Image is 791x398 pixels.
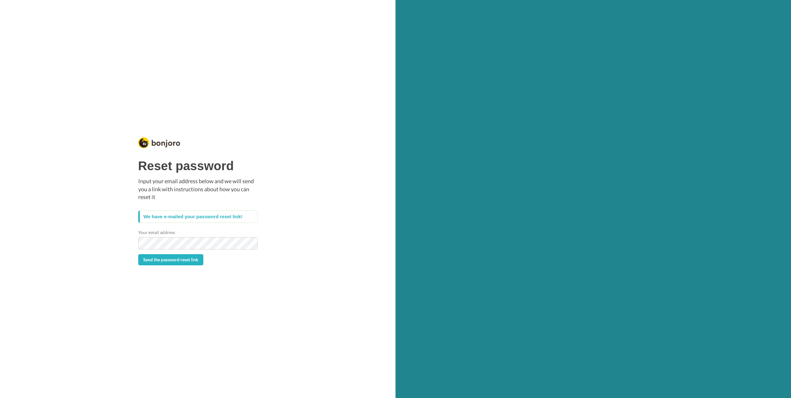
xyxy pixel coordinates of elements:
[138,229,175,236] label: Your email address
[138,177,258,201] p: Input your email address below and we will send you a link with instructions about how you can re...
[138,159,258,173] h1: Reset password
[143,257,198,262] span: Send the password reset link
[138,210,258,223] div: We have e-mailed your password reset link!
[138,254,203,265] button: Send the password reset link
